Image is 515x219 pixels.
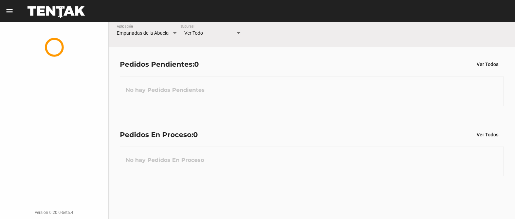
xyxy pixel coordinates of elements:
span: Ver Todos [477,62,498,67]
div: Pedidos En Proceso: [120,129,198,140]
span: Empanadas de la Abuela [117,30,169,36]
button: Ver Todos [471,58,504,70]
h3: No hay Pedidos Pendientes [120,80,210,100]
span: -- Ver Todo -- [181,30,207,36]
span: Ver Todos [477,132,498,137]
h3: No hay Pedidos En Proceso [120,150,209,170]
button: Ver Todos [471,129,504,141]
span: 0 [194,60,199,68]
span: 0 [193,131,198,139]
div: version 0.20.0-beta.4 [5,209,103,216]
mat-icon: menu [5,7,14,15]
div: Pedidos Pendientes: [120,59,199,70]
